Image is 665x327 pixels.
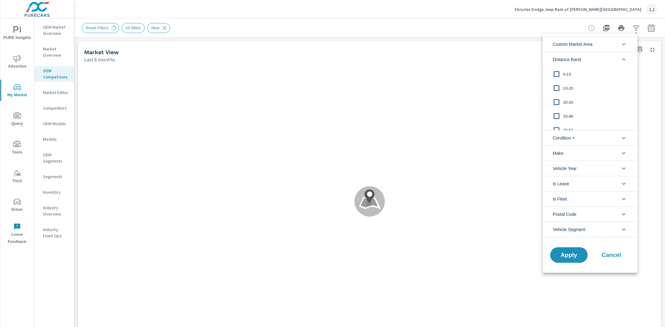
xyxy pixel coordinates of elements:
[557,252,581,258] span: Apply
[543,95,636,109] div: 20-30
[553,222,585,237] span: Vehicle Segment
[563,70,631,78] span: 0-10
[543,81,636,95] div: 10-20
[543,34,638,240] ul: filter options
[543,67,636,81] div: 0-10
[563,112,631,120] span: 30-40
[553,207,576,222] span: Postal Code
[563,98,631,106] span: 20-30
[553,176,569,191] span: Is Lease
[543,109,636,123] div: 30-40
[553,52,581,67] span: Distance Band
[553,130,574,145] span: Condition
[553,146,563,161] span: Make
[593,247,630,263] button: Cancel
[599,252,624,258] span: Cancel
[550,247,588,263] button: Apply
[553,37,593,52] span: Custom Market Area
[553,161,577,176] span: Vehicle Year
[563,126,631,134] span: 40-50
[553,192,567,206] span: Is Fleet
[543,123,636,137] div: 40-50
[563,84,631,92] span: 10-20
